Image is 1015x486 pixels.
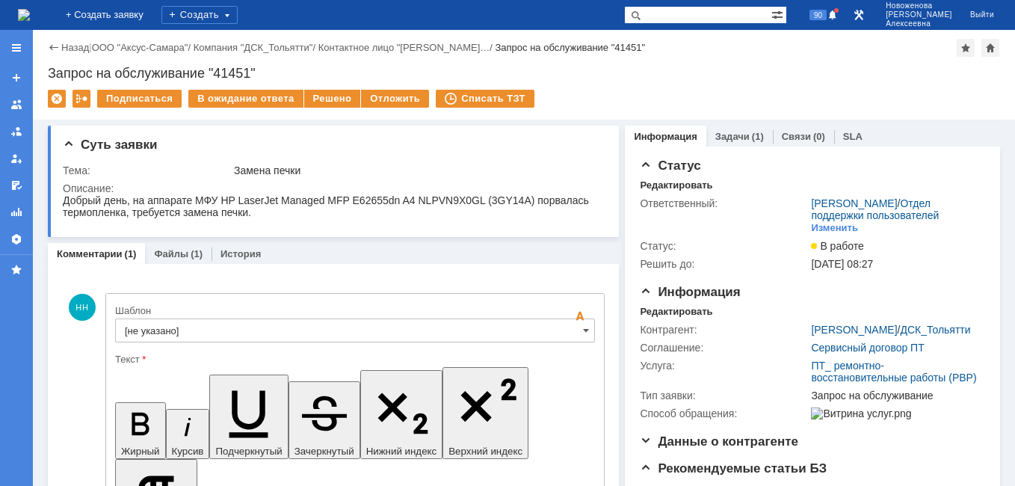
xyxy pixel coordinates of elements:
[850,6,868,24] a: Перейти в интерфейс администратора
[640,390,808,402] div: Тип заявки:
[811,222,858,234] div: Изменить
[813,131,825,142] div: (0)
[640,159,700,173] span: Статус
[640,285,740,299] span: Информация
[63,164,231,176] div: Тема:
[640,258,808,270] div: Решить до:
[166,409,210,459] button: Курсив
[771,7,786,21] span: Расширенный поиск
[92,42,194,53] div: /
[115,354,592,364] div: Текст
[900,324,970,336] a: ДСК_Тольятти
[811,258,873,270] span: [DATE] 08:27
[640,342,808,354] div: Соглашение:
[640,306,712,318] div: Редактировать
[48,66,1000,81] div: Запрос на обслуживание "41451"
[634,131,697,142] a: Информация
[43,89,274,101] a: [EMAIL_ADDRESS][DOMAIN_NAME]
[571,307,589,325] span: Скрыть панель инструментов
[4,147,28,170] a: Мои заявки
[115,306,592,316] div: Шаблон
[4,93,28,117] a: Заявки на командах
[811,197,939,221] a: Отдел поддержки пользователей
[811,407,911,419] img: Витрина услуг.png
[69,294,96,321] span: НН
[215,446,282,457] span: Подчеркнутый
[811,197,897,209] a: [PERSON_NAME]
[640,461,827,476] span: Рекомендуемые статьи БЗ
[752,131,764,142] div: (1)
[811,360,976,384] a: ПТ_ ремонтно-восстановительные работы (РВР)
[234,164,599,176] div: Замена печки
[115,402,166,459] button: Жирный
[957,39,975,57] div: Добавить в избранное
[48,90,66,108] div: Удалить
[366,446,437,457] span: Нижний индекс
[63,182,602,194] div: Описание:
[294,446,354,457] span: Зачеркнутый
[640,407,808,419] div: Способ обращения:
[194,42,318,53] div: /
[782,131,811,142] a: Связи
[209,375,288,459] button: Подчеркнутый
[811,324,970,336] div: /
[194,42,313,53] a: Компания "ДСК_Тольятти"
[63,138,157,152] span: Суть заявки
[496,42,646,53] div: Запрос на обслуживание "41451"
[640,197,808,209] div: Ответственный:
[43,87,274,102] strong: [EMAIL_ADDRESS][DOMAIN_NAME]
[18,9,30,21] a: Перейти на домашнюю страницу
[72,90,90,108] div: Работа с массовостью
[154,248,188,259] a: Файлы
[4,227,28,251] a: Настройки
[92,42,188,53] a: ООО "Аксус-Самара"
[220,248,261,259] a: История
[360,370,443,459] button: Нижний индекс
[811,240,863,252] span: В работе
[18,9,30,21] img: logo
[811,342,924,354] a: Сервисный договор ПТ
[811,390,978,402] div: Запрос на обслуживание
[61,42,89,53] a: Назад
[4,120,28,144] a: Заявки в моей ответственности
[4,173,28,197] a: Мои согласования
[811,197,978,221] div: /
[161,6,238,24] div: Создать
[640,324,808,336] div: Контрагент:
[843,131,863,142] a: SLA
[448,446,522,457] span: Верхний индекс
[318,42,496,53] div: /
[172,446,204,457] span: Курсив
[4,66,28,90] a: Создать заявку
[640,434,798,449] span: Данные о контрагенте
[886,10,952,19] span: [PERSON_NAME]
[318,42,490,53] a: Контактное лицо "[PERSON_NAME]…
[57,248,123,259] a: Комментарии
[811,324,897,336] a: [PERSON_NAME]
[191,248,203,259] div: (1)
[640,240,808,252] div: Статус:
[640,179,712,191] div: Редактировать
[442,367,528,459] button: Верхний индекс
[886,1,952,10] span: Новоженова
[809,10,827,20] span: 90
[981,39,999,57] div: Сделать домашней страницей
[125,248,137,259] div: (1)
[886,19,952,28] span: Алексеевна
[640,360,808,372] div: Услуга:
[89,41,91,52] div: |
[4,200,28,224] a: Отчеты
[289,381,360,459] button: Зачеркнутый
[121,446,160,457] span: Жирный
[715,131,750,142] a: Задачи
